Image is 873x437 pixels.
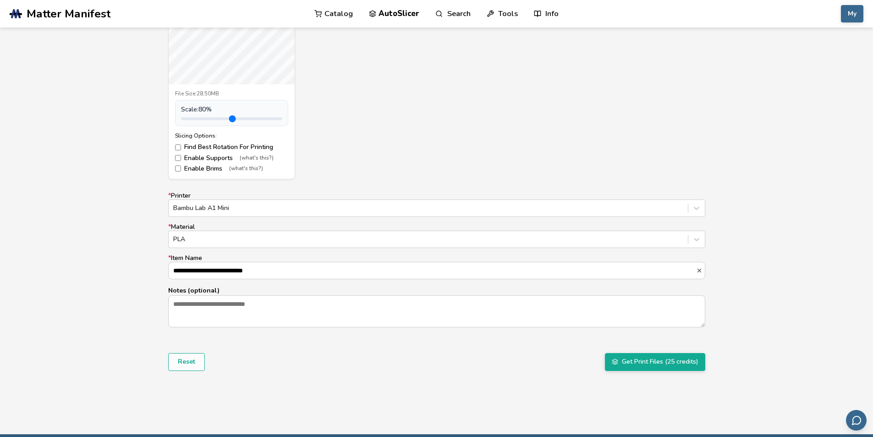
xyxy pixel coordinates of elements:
p: Notes (optional) [168,286,705,295]
div: Slicing Options: [175,133,288,139]
span: (what's this?) [229,166,263,172]
label: Enable Brims [175,165,288,172]
textarea: Notes (optional) [169,296,705,327]
input: Enable Brims(what's this?) [175,166,181,171]
input: *Item Name [169,262,696,279]
label: Printer [168,192,705,217]
button: Get Print Files (25 credits) [605,353,705,371]
span: Scale: 80 % [181,106,212,113]
label: Find Best Rotation For Printing [175,144,288,151]
button: My [841,5,863,22]
div: File Size: 28.50MB [175,91,288,97]
label: Enable Supports [175,155,288,162]
label: Material [168,223,705,248]
input: Find Best Rotation For Printing [175,144,181,150]
label: Item Name [168,254,705,279]
span: Matter Manifest [27,7,110,20]
button: Reset [168,353,205,371]
input: Enable Supports(what's this?) [175,155,181,161]
button: Send feedback via email [846,410,867,431]
button: *Item Name [696,267,705,274]
span: (what's this?) [240,155,274,161]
